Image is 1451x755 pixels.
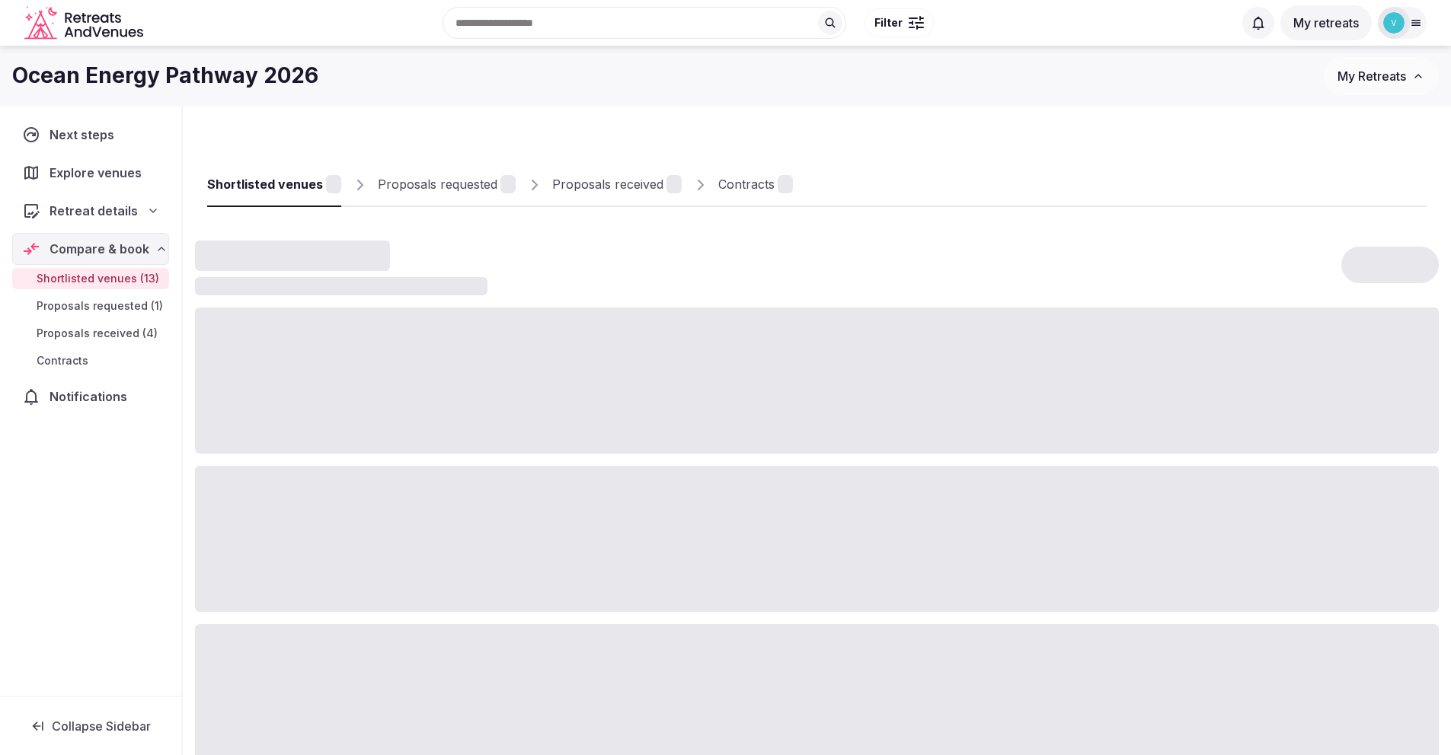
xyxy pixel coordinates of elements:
[37,271,159,286] span: Shortlisted venues (13)
[1280,15,1372,30] a: My retreats
[12,295,169,317] a: Proposals requested (1)
[12,381,169,413] a: Notifications
[552,163,682,207] a: Proposals received
[718,175,775,193] div: Contracts
[552,175,663,193] div: Proposals received
[37,326,158,341] span: Proposals received (4)
[865,8,934,37] button: Filter
[24,6,146,40] svg: Retreats and Venues company logo
[12,268,169,289] a: Shortlisted venues (13)
[12,323,169,344] a: Proposals received (4)
[24,6,146,40] a: Visit the homepage
[50,387,133,406] span: Notifications
[718,163,793,207] a: Contracts
[1383,12,1405,33] img: vivienne
[12,157,169,189] a: Explore venues
[37,298,163,314] span: Proposals requested (1)
[1323,57,1439,95] button: My Retreats
[378,163,516,207] a: Proposals requested
[37,353,88,368] span: Contracts
[52,718,151,734] span: Collapse Sidebar
[378,175,497,193] div: Proposals requested
[50,164,148,182] span: Explore venues
[12,61,318,91] h1: Ocean Energy Pathway 2026
[50,240,149,258] span: Compare & book
[1338,68,1406,84] span: My Retreats
[12,350,169,371] a: Contracts
[12,119,169,151] a: Next steps
[12,709,169,743] button: Collapse Sidebar
[50,202,138,220] span: Retreat details
[207,163,341,207] a: Shortlisted venues
[874,15,903,30] span: Filter
[50,126,120,144] span: Next steps
[1280,5,1372,40] button: My retreats
[207,175,323,193] div: Shortlisted venues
